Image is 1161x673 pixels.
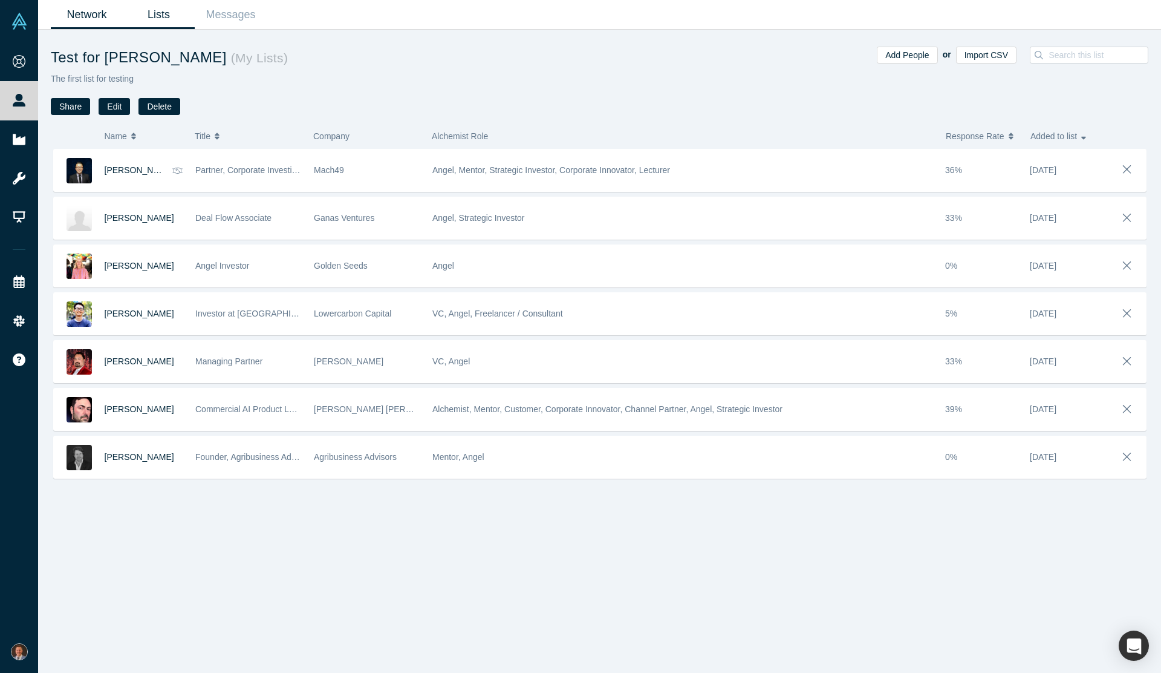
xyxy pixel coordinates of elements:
button: Name [105,123,183,149]
a: [PERSON_NAME] [105,452,174,462]
span: Company [313,131,350,141]
button: Added to list [1030,123,1102,149]
span: [DATE] [1030,356,1056,366]
span: VC, Angel, Freelancer / Consultant [432,309,563,318]
span: Angel, Strategic Investor [432,213,525,223]
button: Add People [877,47,937,64]
img: Kevin Ye's Profile Image [67,158,92,183]
span: Partner, Corporate Investing [195,165,301,175]
input: Search this list [1047,47,1156,63]
span: [DATE] [1030,165,1056,175]
span: Response Rate [946,123,1004,149]
a: Lists [123,1,195,29]
span: Managing Partner [195,356,262,366]
span: Angel Investor [195,261,250,271]
span: Golden Seeds [314,261,368,271]
a: Network [51,1,123,29]
span: 36% [945,165,962,175]
a: [PERSON_NAME] [105,404,174,414]
span: [DATE] [1030,452,1056,462]
span: 33% [945,356,962,366]
span: [DATE] [1030,404,1056,414]
span: VC, Angel [432,356,470,366]
span: Agribusiness Advisors [314,452,397,462]
img: Triet Nguyen's Profile Image [67,206,92,231]
img: Eileen Brewer's Profile Image [67,254,92,279]
a: [PERSON_NAME] [105,261,174,271]
a: [PERSON_NAME] [105,165,174,175]
button: Delete [138,98,180,115]
span: Angel, Mentor, Strategic Investor, Corporate Innovator, Lecturer [432,165,670,175]
span: Angel [432,261,454,271]
img: Denis Tokarev's Account [11,643,28,660]
button: Share [51,98,90,115]
a: [PERSON_NAME] [105,356,174,366]
span: [DATE] [1030,261,1056,271]
button: Response Rate [946,123,1018,149]
button: Import CSV [956,47,1016,64]
h1: Test for [PERSON_NAME] [51,47,600,68]
span: Added to list [1030,123,1077,149]
span: 33% [945,213,962,223]
img: Richard Svinkin's Profile Image [67,397,92,422]
span: 5% [945,309,957,318]
span: Investor at [GEOGRAPHIC_DATA] [195,309,325,318]
span: Lowercarbon Capital [314,309,391,318]
span: 0% [945,452,957,462]
span: Title [195,123,210,149]
span: [DATE] [1030,213,1056,223]
b: or [943,50,951,59]
img: Sunmeet Jolly's Profile Image [67,349,92,375]
span: Alchemist Role [432,131,488,141]
p: The first list for testing [51,73,600,85]
span: Deal Flow Associate [195,213,272,223]
span: [PERSON_NAME] [314,356,383,366]
span: Alchemist, Mentor, Customer, Corporate Innovator, Channel Partner, Angel, Strategic Investor [432,404,782,414]
span: Founder, Agribusiness Advisors [195,452,313,462]
span: Mach49 [314,165,344,175]
a: [PERSON_NAME] [105,309,174,318]
button: Edit [99,98,130,115]
span: [PERSON_NAME] [PERSON_NAME] Capital [314,404,484,414]
span: 0% [945,261,957,271]
button: Title [195,123,301,149]
a: [PERSON_NAME] [105,213,174,223]
a: Messages [195,1,267,29]
img: Alchemist Vault Logo [11,13,28,30]
span: 39% [945,404,962,414]
span: Mentor, Angel [432,452,484,462]
span: [DATE] [1030,309,1056,318]
small: ( My Lists ) [227,51,288,65]
span: Commercial AI Product Lead - Astellas & Angel Investor - [PERSON_NAME] [PERSON_NAME] Capital, Alc... [195,404,644,414]
img: Tom Urban's Profile Image [67,445,92,470]
img: Shawn Xu's Profile Image [67,301,92,327]
span: Name [105,123,127,149]
span: Ganas Ventures [314,213,374,223]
